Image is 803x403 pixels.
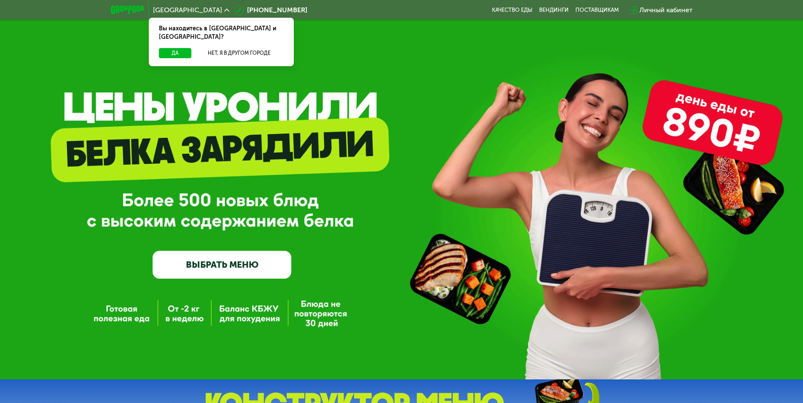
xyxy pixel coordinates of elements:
[492,7,532,13] a: Качество еды
[234,5,307,15] a: [PHONE_NUMBER]
[195,48,284,58] button: Нет, я в другом городе
[159,48,191,58] button: Да
[149,18,294,48] div: Вы находитесь в [GEOGRAPHIC_DATA] и [GEOGRAPHIC_DATA]?
[539,7,569,13] a: Вендинги
[575,7,619,13] div: поставщикам
[639,5,693,15] div: Личный кабинет
[153,251,291,279] a: ВЫБРАТЬ МЕНЮ
[153,7,222,13] span: [GEOGRAPHIC_DATA]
